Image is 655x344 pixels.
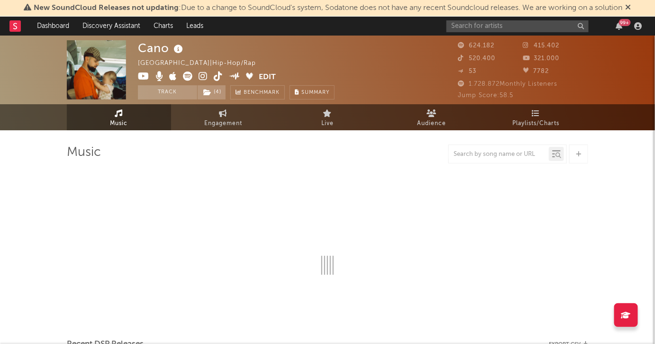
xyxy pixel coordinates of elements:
span: : Due to a change to SoundCloud's system, Sodatone does not have any recent Soundcloud releases. ... [34,4,623,12]
div: Cano [138,40,185,56]
a: Leads [180,17,210,36]
a: Dashboard [30,17,76,36]
span: Jump Score: 58.5 [458,92,513,99]
a: Playlists/Charts [484,104,588,130]
input: Search for artists [446,20,589,32]
a: Music [67,104,171,130]
span: Playlists/Charts [513,118,560,129]
button: (4) [198,85,226,100]
span: 7782 [523,68,549,74]
a: Benchmark [230,85,285,100]
a: Discovery Assistant [76,17,147,36]
button: Track [138,85,197,100]
span: 520.400 [458,55,495,62]
span: 321.000 [523,55,560,62]
span: Live [321,118,334,129]
a: Audience [380,104,484,130]
a: Live [275,104,380,130]
button: Edit [259,72,276,83]
button: Summary [290,85,335,100]
span: 1.728.872 Monthly Listeners [458,81,557,87]
a: Charts [147,17,180,36]
span: Benchmark [244,87,280,99]
a: Engagement [171,104,275,130]
div: 99 + [619,19,631,26]
span: Music [110,118,128,129]
span: Summary [301,90,329,95]
input: Search by song name or URL [449,151,549,158]
div: [GEOGRAPHIC_DATA] | Hip-Hop/Rap [138,58,267,69]
button: 99+ [616,22,623,30]
span: 624.182 [458,43,494,49]
span: Engagement [204,118,242,129]
span: 53 [458,68,476,74]
span: New SoundCloud Releases not updating [34,4,179,12]
span: ( 4 ) [197,85,226,100]
span: Dismiss [626,4,631,12]
span: Audience [418,118,446,129]
span: 415.402 [523,43,560,49]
